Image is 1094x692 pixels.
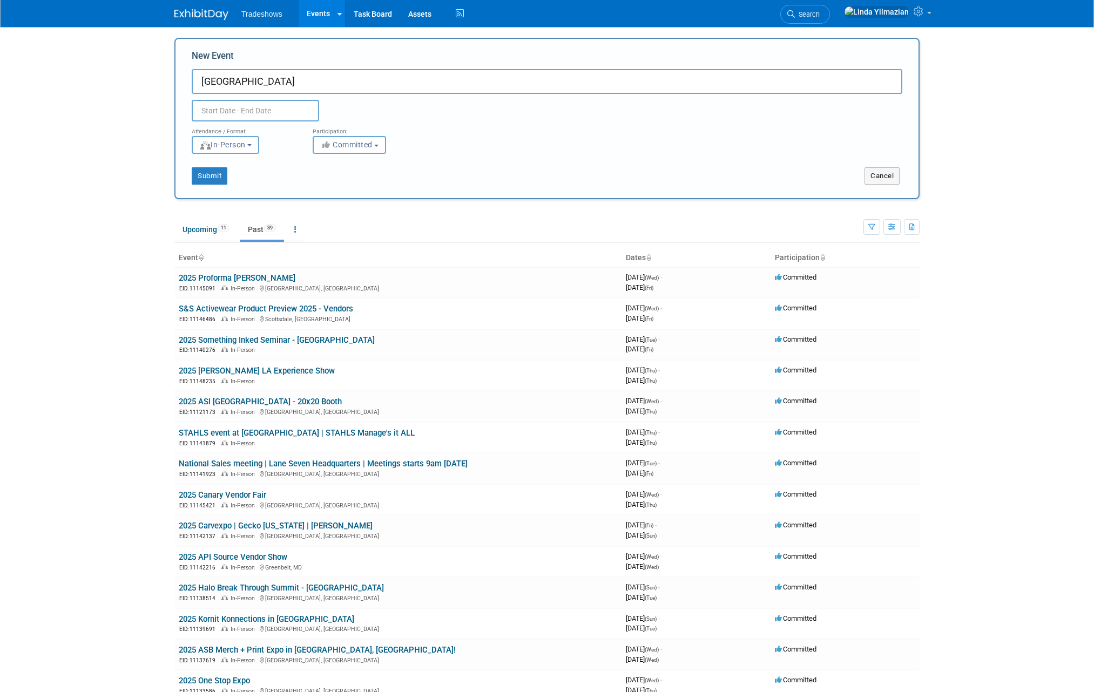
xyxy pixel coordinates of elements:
[658,459,660,467] span: -
[626,283,653,291] span: [DATE]
[645,657,659,663] span: (Wed)
[645,626,657,632] span: (Tue)
[179,407,617,416] div: [GEOGRAPHIC_DATA], [GEOGRAPHIC_DATA]
[179,440,220,446] span: EID: 11141879
[179,428,415,438] a: STAHLS event at [GEOGRAPHIC_DATA] | STAHLS Manage's it ALL
[179,583,384,593] a: 2025 Halo Break Through Summit - [GEOGRAPHIC_DATA]
[179,624,617,633] div: [GEOGRAPHIC_DATA], [GEOGRAPHIC_DATA]
[626,562,659,571] span: [DATE]
[221,595,228,600] img: In-Person Event
[179,314,617,323] div: Scottsdale, [GEOGRAPHIC_DATA]
[179,490,266,500] a: 2025 Canary Vendor Fair
[179,283,617,293] div: [GEOGRAPHIC_DATA], [GEOGRAPHIC_DATA]
[775,397,816,405] span: Committed
[626,345,653,353] span: [DATE]
[231,564,258,571] span: In-Person
[645,285,653,291] span: (Fri)
[626,583,660,591] span: [DATE]
[658,428,660,436] span: -
[626,304,662,312] span: [DATE]
[626,428,660,436] span: [DATE]
[645,471,653,477] span: (Fri)
[179,409,220,415] span: EID: 11121173
[221,533,228,538] img: In-Person Event
[775,552,816,560] span: Committed
[231,595,258,602] span: In-Person
[865,167,900,185] button: Cancel
[645,440,657,446] span: (Thu)
[775,273,816,281] span: Committed
[179,500,617,510] div: [GEOGRAPHIC_DATA], [GEOGRAPHIC_DATA]
[240,219,284,240] a: Past39
[645,368,657,374] span: (Thu)
[795,10,820,18] span: Search
[179,521,373,531] a: 2025 Carvexpo | Gecko [US_STATE] | [PERSON_NAME]
[221,285,228,290] img: In-Person Event
[645,306,659,311] span: (Wed)
[174,219,238,240] a: Upcoming11
[626,593,657,601] span: [DATE]
[179,657,220,663] span: EID: 11137619
[655,521,657,529] span: -
[775,645,816,653] span: Committed
[645,409,657,415] span: (Thu)
[658,335,660,343] span: -
[231,409,258,416] span: In-Person
[820,253,825,262] a: Sort by Participation Type
[221,347,228,352] img: In-Person Event
[179,335,375,345] a: 2025 Something Inked Seminar - [GEOGRAPHIC_DATA]
[179,469,617,478] div: [GEOGRAPHIC_DATA], [GEOGRAPHIC_DATA]
[775,304,816,312] span: Committed
[626,397,662,405] span: [DATE]
[221,378,228,383] img: In-Person Event
[645,337,657,343] span: (Tue)
[645,316,653,322] span: (Fri)
[179,304,353,314] a: S&S Activewear Product Preview 2025 - Vendors
[626,614,660,622] span: [DATE]
[646,253,651,262] a: Sort by Start Date
[179,626,220,632] span: EID: 11139691
[660,490,662,498] span: -
[179,273,295,283] a: 2025 Proforma [PERSON_NAME]
[179,676,250,686] a: 2025 One Stop Expo
[179,552,287,562] a: 2025 API Source Vendor Show
[645,554,659,560] span: (Wed)
[241,10,282,18] span: Tradeshows
[658,583,660,591] span: -
[179,533,220,539] span: EID: 11142137
[231,378,258,385] span: In-Person
[626,335,660,343] span: [DATE]
[221,564,228,569] img: In-Person Event
[626,645,662,653] span: [DATE]
[626,500,657,508] span: [DATE]
[626,376,657,384] span: [DATE]
[179,614,354,624] a: 2025 Kornit Konnections in [GEOGRAPHIC_DATA]
[626,407,657,415] span: [DATE]
[775,614,816,622] span: Committed
[626,552,662,560] span: [DATE]
[179,316,220,322] span: EID: 11146486
[645,378,657,384] span: (Thu)
[626,438,657,446] span: [DATE]
[645,585,657,591] span: (Sun)
[179,366,335,376] a: 2025 [PERSON_NAME] LA Experience Show
[192,136,259,154] button: In-Person
[221,657,228,662] img: In-Person Event
[658,614,660,622] span: -
[626,314,653,322] span: [DATE]
[179,593,617,602] div: [GEOGRAPHIC_DATA], [GEOGRAPHIC_DATA]
[174,249,622,267] th: Event
[626,531,657,539] span: [DATE]
[320,140,373,149] span: Committed
[179,503,220,508] span: EID: 11145421
[660,273,662,281] span: -
[231,316,258,323] span: In-Person
[313,121,417,135] div: Participation:
[221,471,228,476] img: In-Person Event
[645,677,659,683] span: (Wed)
[660,676,662,684] span: -
[221,316,228,321] img: In-Person Event
[192,50,234,66] label: New Event
[645,430,657,436] span: (Thu)
[221,409,228,414] img: In-Person Event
